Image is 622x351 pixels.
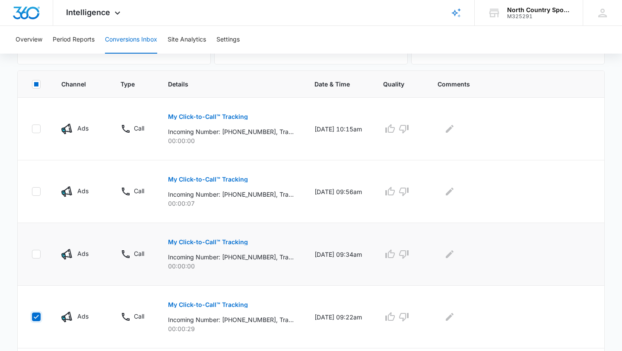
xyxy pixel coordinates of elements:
p: 00:00:00 [168,136,294,145]
button: Period Reports [53,26,95,54]
p: Incoming Number: [PHONE_NUMBER], Tracking Number: [PHONE_NUMBER], Ring To: [PHONE_NUMBER], Caller... [168,127,294,136]
p: Ads [77,312,89,321]
button: Edit Comments [443,247,457,261]
button: Settings [216,26,240,54]
span: Quality [383,80,404,89]
td: [DATE] 09:56am [304,160,373,223]
div: account id [507,13,570,19]
p: My Click-to-Call™ Tracking [168,114,248,120]
span: Date & Time [314,80,350,89]
button: Site Analytics [168,26,206,54]
p: 00:00:29 [168,324,294,333]
td: [DATE] 09:34am [304,223,373,286]
p: Incoming Number: [PHONE_NUMBER], Tracking Number: [PHONE_NUMBER], Ring To: [PHONE_NUMBER], Caller... [168,190,294,199]
button: My Click-to-Call™ Tracking [168,106,248,127]
button: Edit Comments [443,185,457,198]
button: Edit Comments [443,122,457,136]
p: Incoming Number: [PHONE_NUMBER], Tracking Number: [PHONE_NUMBER], Ring To: [PHONE_NUMBER], Caller... [168,315,294,324]
p: Ads [77,186,89,195]
p: Incoming Number: [PHONE_NUMBER], Tracking Number: [PHONE_NUMBER], Ring To: [PHONE_NUMBER], Caller... [168,252,294,262]
td: [DATE] 09:22am [304,286,373,348]
span: Comments [438,80,578,89]
p: Ads [77,124,89,133]
td: [DATE] 10:15am [304,98,373,160]
span: Type [121,80,135,89]
button: My Click-to-Call™ Tracking [168,169,248,190]
button: Conversions Inbox [105,26,157,54]
p: Call [134,186,144,195]
span: Channel [61,80,87,89]
p: My Click-to-Call™ Tracking [168,239,248,245]
div: account name [507,6,570,13]
span: Intelligence [66,8,110,17]
button: My Click-to-Call™ Tracking [168,232,248,252]
button: Edit Comments [443,310,457,324]
p: 00:00:00 [168,262,294,271]
p: My Click-to-Call™ Tracking [168,302,248,308]
p: Call [134,124,144,133]
p: My Click-to-Call™ Tracking [168,176,248,182]
p: Call [134,312,144,321]
p: 00:00:07 [168,199,294,208]
p: Call [134,249,144,258]
button: My Click-to-Call™ Tracking [168,294,248,315]
button: Overview [16,26,42,54]
span: Details [168,80,281,89]
p: Ads [77,249,89,258]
